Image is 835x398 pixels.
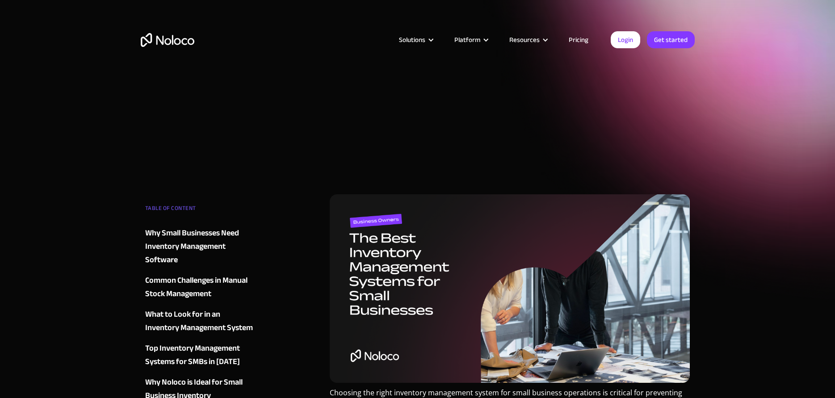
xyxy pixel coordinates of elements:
a: Top Inventory Management Systems for SMBs in [DATE] [145,342,253,369]
div: Solutions [388,34,443,46]
a: Login [611,31,640,48]
div: Resources [498,34,558,46]
div: Resources [509,34,540,46]
a: Why Small Businesses Need Inventory Management Software [145,226,253,267]
img: The Best Inventory Management Systems for Small Businesses [330,194,690,383]
div: TABLE OF CONTENT [145,201,253,219]
div: Solutions [399,34,425,46]
a: What to Look for in an Inventory Management System [145,308,253,335]
a: Pricing [558,34,600,46]
a: Get started [647,31,695,48]
a: Common Challenges in Manual Stock Management [145,274,253,301]
a: home [141,33,194,47]
div: Platform [454,34,480,46]
div: Platform [443,34,498,46]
